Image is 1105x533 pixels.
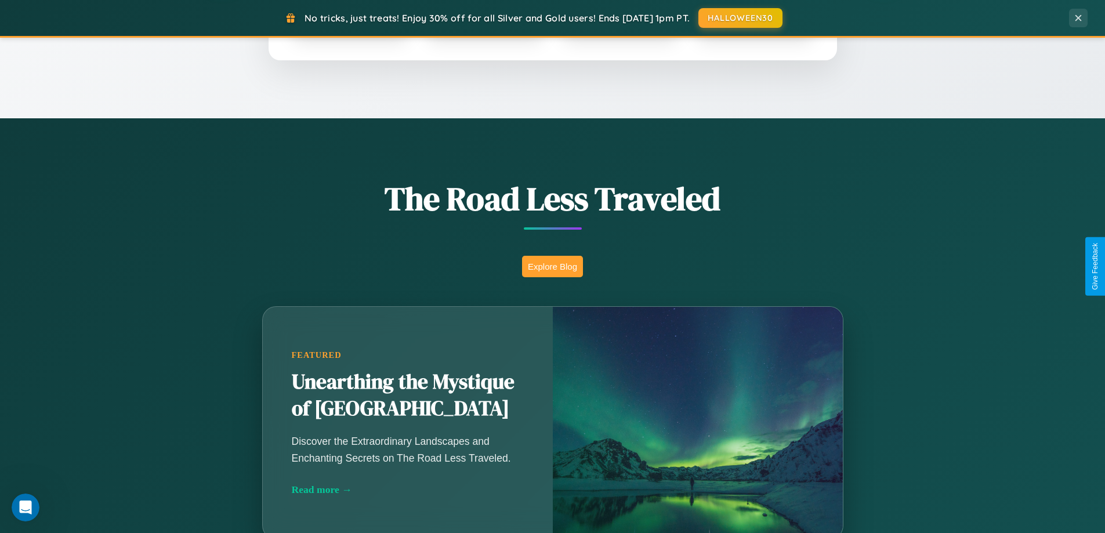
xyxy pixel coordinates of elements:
div: Read more → [292,484,524,496]
span: No tricks, just treats! Enjoy 30% off for all Silver and Gold users! Ends [DATE] 1pm PT. [305,12,690,24]
div: Featured [292,350,524,360]
p: Discover the Extraordinary Landscapes and Enchanting Secrets on The Road Less Traveled. [292,433,524,466]
iframe: Intercom live chat [12,494,39,521]
button: HALLOWEEN30 [698,8,782,28]
div: Give Feedback [1091,243,1099,290]
button: Explore Blog [522,256,583,277]
h1: The Road Less Traveled [205,176,901,221]
h2: Unearthing the Mystique of [GEOGRAPHIC_DATA] [292,369,524,422]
